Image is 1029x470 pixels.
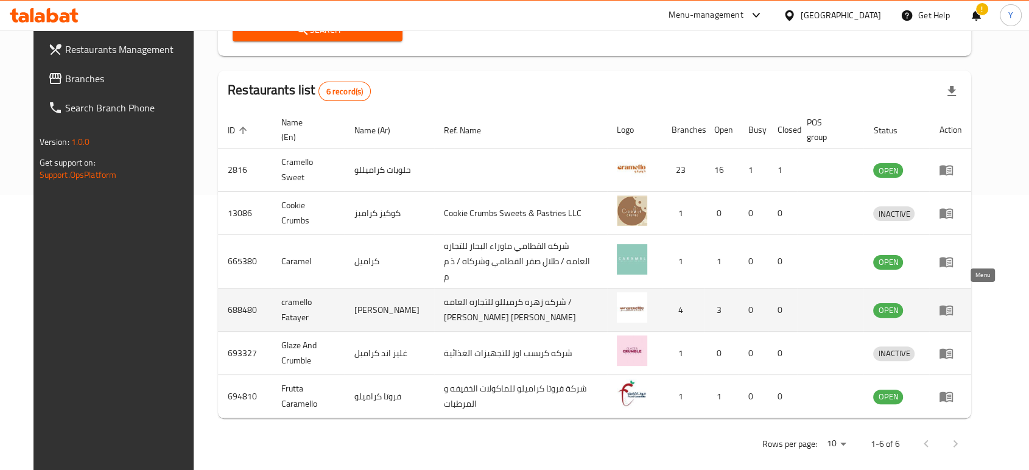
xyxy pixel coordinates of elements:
[704,235,739,289] td: 1
[739,289,768,332] td: 0
[669,8,743,23] div: Menu-management
[434,289,607,332] td: شركه زهره كرميللو للتجاره العامه / [PERSON_NAME] [PERSON_NAME]
[218,111,971,418] table: enhanced table
[704,111,739,149] th: Open
[281,115,330,144] span: Name (En)
[345,375,434,418] td: فروتا كراميلو
[873,207,915,221] span: INACTIVE
[617,195,647,226] img: Cookie Crumbs
[873,123,913,138] span: Status
[704,149,739,192] td: 16
[218,332,272,375] td: 693327
[345,235,434,289] td: كراميل
[762,437,817,452] p: Rows per page:
[228,81,371,101] h2: Restaurants list
[607,111,662,149] th: Logo
[768,111,797,149] th: Closed
[739,375,768,418] td: 0
[704,192,739,235] td: 0
[939,346,961,360] div: Menu
[821,435,851,453] div: Rows per page:
[939,254,961,269] div: Menu
[272,235,345,289] td: Caramel
[40,155,96,170] span: Get support on:
[65,42,195,57] span: Restaurants Management
[873,303,903,318] div: OPEN
[242,23,393,38] span: Search
[807,115,849,144] span: POS group
[873,164,903,178] span: OPEN
[272,332,345,375] td: Glaze And Crumble
[739,332,768,375] td: 0
[318,82,371,101] div: Total records count
[768,235,797,289] td: 0
[319,86,371,97] span: 6 record(s)
[617,379,647,409] img: Frutta Caramello
[434,332,607,375] td: شركه كريسب اوز للتجهيزات الغذائية
[873,346,915,360] span: INACTIVE
[38,35,205,64] a: Restaurants Management
[768,375,797,418] td: 0
[38,64,205,93] a: Branches
[873,255,903,270] div: OPEN
[704,375,739,418] td: 1
[272,192,345,235] td: Cookie Crumbs
[40,134,69,150] span: Version:
[873,163,903,178] div: OPEN
[739,235,768,289] td: 0
[704,332,739,375] td: 0
[873,255,903,269] span: OPEN
[870,437,899,452] p: 1-6 of 6
[40,167,117,183] a: Support.OpsPlatform
[662,235,704,289] td: 1
[873,206,915,221] div: INACTIVE
[345,289,434,332] td: [PERSON_NAME]
[662,332,704,375] td: 1
[739,111,768,149] th: Busy
[768,192,797,235] td: 0
[768,289,797,332] td: 0
[434,192,607,235] td: Cookie Crumbs Sweets & Pastries LLC
[1008,9,1013,22] span: Y
[873,390,903,404] span: OPEN
[939,163,961,177] div: Menu
[617,292,647,323] img: cramello Fatayer
[354,123,406,138] span: Name (Ar)
[434,375,607,418] td: شركة فروتا كراميلو للماكولات الخفيفه و المرطبات
[218,192,272,235] td: 13086
[937,77,966,106] div: Export file
[218,235,272,289] td: 665380
[345,149,434,192] td: حلويات كراميللو
[272,289,345,332] td: cramello Fatayer
[444,123,497,138] span: Ref. Name
[662,375,704,418] td: 1
[218,289,272,332] td: 688480
[662,111,704,149] th: Branches
[617,335,647,366] img: Glaze And Crumble
[873,303,903,317] span: OPEN
[345,332,434,375] td: غليز اند كرامبل
[929,111,971,149] th: Action
[939,206,961,220] div: Menu
[662,192,704,235] td: 1
[617,152,647,183] img: Cramello Sweet
[739,149,768,192] td: 1
[617,244,647,275] img: Caramel
[71,134,90,150] span: 1.0.0
[65,100,195,115] span: Search Branch Phone
[662,289,704,332] td: 4
[272,375,345,418] td: Frutta Caramello
[65,71,195,86] span: Branches
[218,375,272,418] td: 694810
[345,192,434,235] td: كوكيز كرامبز
[272,149,345,192] td: Cramello Sweet
[434,235,607,289] td: شركه القطامي ماوراء البحار للتجاره العامه / طلال صقر القطامي وشركاه / ذ م م
[662,149,704,192] td: 23
[939,389,961,404] div: Menu
[768,149,797,192] td: 1
[704,289,739,332] td: 3
[801,9,881,22] div: [GEOGRAPHIC_DATA]
[739,192,768,235] td: 0
[38,93,205,122] a: Search Branch Phone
